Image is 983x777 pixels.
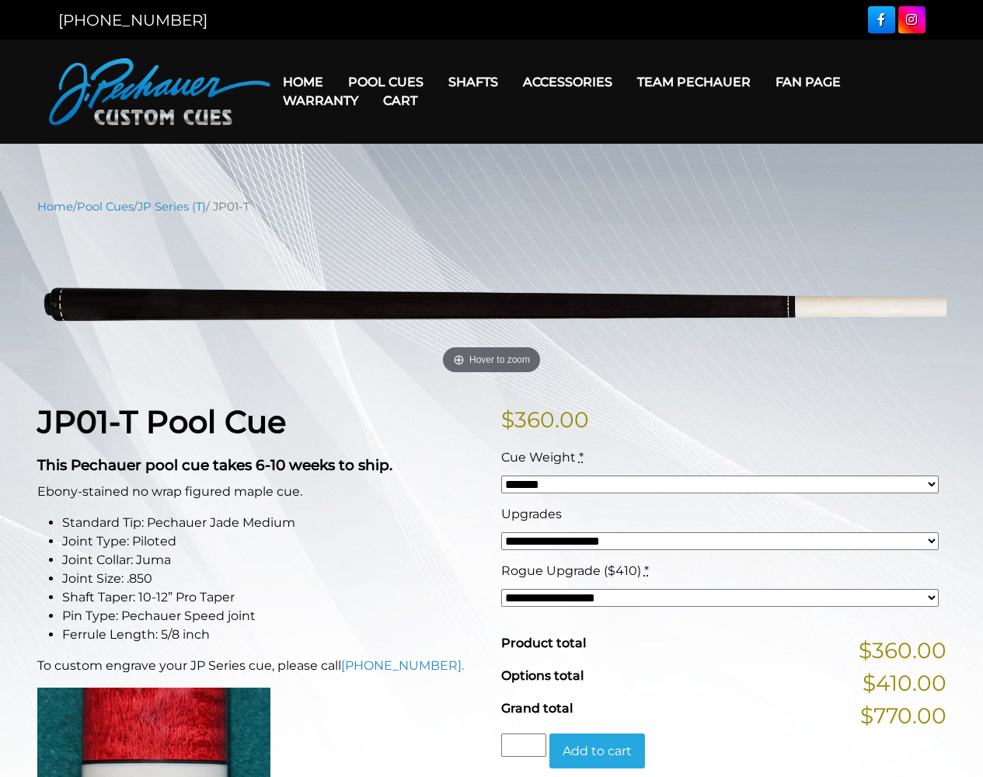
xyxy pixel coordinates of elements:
[644,563,649,578] abbr: required
[336,62,436,102] a: Pool Cues
[501,668,584,683] span: Options total
[501,450,576,465] span: Cue Weight
[62,532,483,551] li: Joint Type: Piloted
[270,62,336,102] a: Home
[501,733,546,757] input: Product quantity
[138,200,206,214] a: JP Series (T)
[37,227,946,378] a: Hover to zoom
[62,607,483,625] li: Pin Type: Pechauer Speed joint
[501,406,589,433] bdi: 360.00
[501,406,514,433] span: $
[62,625,483,644] li: Ferrule Length: 5/8 inch
[62,588,483,607] li: Shaft Taper: 10-12” Pro Taper
[341,658,464,673] a: [PHONE_NUMBER].
[511,62,625,102] a: Accessories
[579,450,584,465] abbr: required
[37,402,286,441] strong: JP01-T Pool Cue
[501,563,641,578] span: Rogue Upgrade ($410)
[37,456,392,474] strong: This Pechauer pool cue takes 6-10 weeks to ship.
[501,507,562,521] span: Upgrades
[625,62,763,102] a: Team Pechauer
[37,483,483,501] p: Ebony-stained no wrap figured maple cue.
[58,11,207,30] a: [PHONE_NUMBER]
[37,227,946,378] img: jp01-T-1.png
[371,81,430,120] a: Cart
[49,58,270,125] img: Pechauer Custom Cues
[436,62,511,102] a: Shafts
[549,733,645,769] button: Add to cart
[859,634,946,667] span: $360.00
[763,62,853,102] a: Fan Page
[501,636,586,650] span: Product total
[62,570,483,588] li: Joint Size: .850
[77,200,134,214] a: Pool Cues
[62,551,483,570] li: Joint Collar: Juma
[501,701,573,716] span: Grand total
[860,699,946,732] span: $770.00
[62,514,483,532] li: Standard Tip: Pechauer Jade Medium
[270,81,371,120] a: Warranty
[37,657,483,675] p: To custom engrave your JP Series cue, please call
[37,198,946,215] nav: Breadcrumb
[37,200,73,214] a: Home
[863,667,946,699] span: $410.00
